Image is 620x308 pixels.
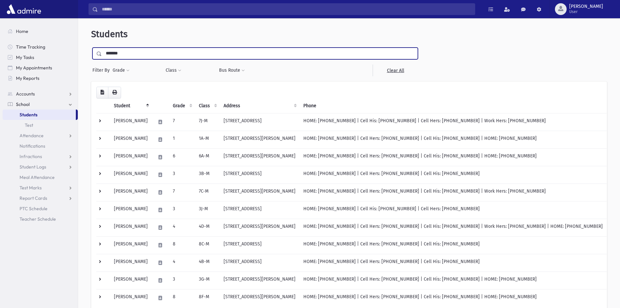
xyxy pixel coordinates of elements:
[169,289,195,307] td: 8
[220,201,299,219] td: [STREET_ADDRESS]
[220,131,299,148] td: [STREET_ADDRESS][PERSON_NAME]
[220,113,299,131] td: [STREET_ADDRESS]
[195,131,220,148] td: 1A-M
[165,65,182,76] button: Class
[3,52,78,63] a: My Tasks
[16,28,28,34] span: Home
[195,166,220,183] td: 3B-M
[195,183,220,201] td: 7C-M
[220,98,299,113] th: Address: activate to sort column ascending
[20,154,42,159] span: Infractions
[5,3,43,16] img: AdmirePro
[195,113,220,131] td: 7J-M
[169,148,195,166] td: 6
[20,164,46,170] span: Student Logs
[110,183,152,201] td: [PERSON_NAME]
[3,151,78,162] a: Infractions
[299,271,607,289] td: HOME: [PHONE_NUMBER] | Cell Hers: [PHONE_NUMBER] | Cell His: [PHONE_NUMBER] | HOME: [PHONE_NUMBER]
[108,87,121,98] button: Print
[569,4,603,9] span: [PERSON_NAME]
[110,254,152,271] td: [PERSON_NAME]
[195,289,220,307] td: 8F-M
[195,271,220,289] td: 3G-M
[96,87,108,98] button: CSV
[373,65,418,76] a: Clear All
[3,162,78,172] a: Student Logs
[3,214,78,224] a: Teacher Schedule
[16,65,52,71] span: My Appointments
[220,183,299,201] td: [STREET_ADDRESS][PERSON_NAME]
[195,219,220,236] td: 4D-M
[20,185,42,191] span: Test Marks
[299,236,607,254] td: HOME: [PHONE_NUMBER] | Cell Hers: [PHONE_NUMBER] | Cell His: [PHONE_NUMBER]
[169,219,195,236] td: 4
[169,201,195,219] td: 3
[20,195,47,201] span: Report Cards
[20,143,45,149] span: Notifications
[3,63,78,73] a: My Appointments
[110,131,152,148] td: [PERSON_NAME]
[16,54,34,60] span: My Tasks
[195,98,220,113] th: Class: activate to sort column ascending
[112,65,130,76] button: Grade
[169,131,195,148] td: 1
[169,254,195,271] td: 4
[299,113,607,131] td: HOME: [PHONE_NUMBER] | Cell His: [PHONE_NUMBER] | Cell Hers: [PHONE_NUMBER] | Work Hers: [PHONE_N...
[3,130,78,141] a: Attendance
[98,3,475,15] input: Search
[20,174,55,180] span: Meal Attendance
[299,98,607,113] th: Phone
[299,201,607,219] td: HOME: [PHONE_NUMBER] | Cell His: [PHONE_NUMBER] | Cell Hers: [PHONE_NUMBER]
[220,254,299,271] td: [STREET_ADDRESS]
[169,236,195,254] td: 8
[3,183,78,193] a: Test Marks
[92,67,112,74] span: Filter By
[299,131,607,148] td: HOME: [PHONE_NUMBER] | Cell Hers: [PHONE_NUMBER] | Cell His: [PHONE_NUMBER] | HOME: [PHONE_NUMBER]
[220,166,299,183] td: [STREET_ADDRESS]
[220,289,299,307] td: [STREET_ADDRESS][PERSON_NAME]
[110,166,152,183] td: [PERSON_NAME]
[110,219,152,236] td: [PERSON_NAME]
[3,99,78,110] a: School
[195,201,220,219] td: 3J-M
[110,236,152,254] td: [PERSON_NAME]
[20,206,48,212] span: PTC Schedule
[169,98,195,113] th: Grade: activate to sort column ascending
[3,89,78,99] a: Accounts
[220,271,299,289] td: [STREET_ADDRESS][PERSON_NAME]
[20,133,44,139] span: Attendance
[3,203,78,214] a: PTC Schedule
[299,219,607,236] td: HOME: [PHONE_NUMBER] | Cell Hers: [PHONE_NUMBER] | Cell His: [PHONE_NUMBER] | Work Hers: [PHONE_N...
[16,101,30,107] span: School
[169,271,195,289] td: 3
[220,236,299,254] td: [STREET_ADDRESS]
[3,193,78,203] a: Report Cards
[195,254,220,271] td: 4B-M
[195,148,220,166] td: 6A-M
[299,148,607,166] td: HOME: [PHONE_NUMBER] | Cell Hers: [PHONE_NUMBER] | Cell His: [PHONE_NUMBER] | HOME: [PHONE_NUMBER]
[16,91,35,97] span: Accounts
[3,73,78,83] a: My Reports
[299,183,607,201] td: HOME: [PHONE_NUMBER] | Cell Hers: [PHONE_NUMBER] | Cell His: [PHONE_NUMBER] | Work Hers: [PHONE_N...
[3,141,78,151] a: Notifications
[110,271,152,289] td: [PERSON_NAME]
[20,216,56,222] span: Teacher Schedule
[220,219,299,236] td: [STREET_ADDRESS][PERSON_NAME]
[169,166,195,183] td: 3
[3,110,76,120] a: Students
[20,112,37,118] span: Students
[3,26,78,37] a: Home
[569,9,603,14] span: User
[195,236,220,254] td: 8C-M
[91,29,128,39] span: Students
[110,113,152,131] td: [PERSON_NAME]
[169,113,195,131] td: 7
[220,148,299,166] td: [STREET_ADDRESS][PERSON_NAME]
[16,75,39,81] span: My Reports
[110,98,152,113] th: Student: activate to sort column descending
[16,44,45,50] span: Time Tracking
[3,42,78,52] a: Time Tracking
[3,120,78,130] a: Test
[169,183,195,201] td: 7
[3,172,78,183] a: Meal Attendance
